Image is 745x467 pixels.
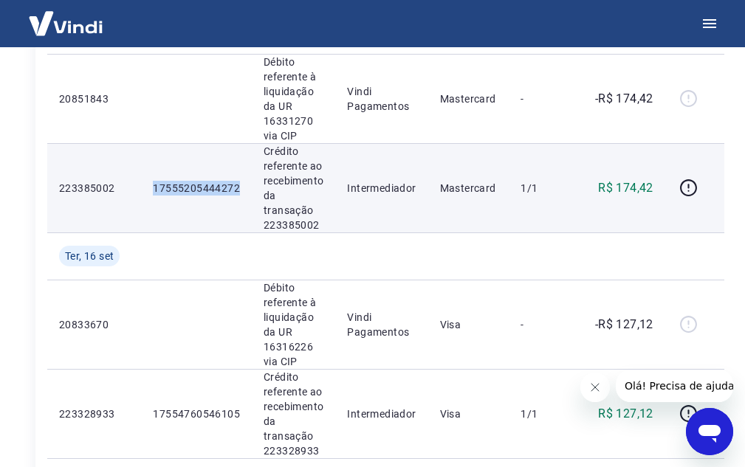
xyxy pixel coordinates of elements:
[347,84,416,114] p: Vindi Pagamentos
[521,317,564,332] p: -
[264,370,323,458] p: Crédito referente ao recebimento da transação 223328933
[440,181,498,196] p: Mastercard
[18,1,114,46] img: Vindi
[598,405,653,423] p: R$ 127,12
[347,310,416,339] p: Vindi Pagamentos
[686,408,733,455] iframe: Botão para abrir a janela de mensagens
[65,249,114,263] span: Ter, 16 set
[9,10,124,22] span: Olá! Precisa de ajuda?
[59,181,129,196] p: 223385002
[616,370,733,402] iframe: Mensagem da empresa
[153,407,240,421] p: 17554760546105
[264,144,323,232] p: Crédito referente ao recebimento da transação 223385002
[595,90,653,108] p: -R$ 174,42
[440,91,498,106] p: Mastercard
[595,316,653,333] p: -R$ 127,12
[59,317,129,332] p: 20833670
[264,55,323,143] p: Débito referente à liquidação da UR 16331270 via CIP
[598,179,653,197] p: R$ 174,42
[59,91,129,106] p: 20851843
[59,407,129,421] p: 223328933
[580,373,610,402] iframe: Fechar mensagem
[264,280,323,369] p: Débito referente à liquidação da UR 16316226 via CIP
[153,181,240,196] p: 17555205444272
[521,407,564,421] p: 1/1
[521,181,564,196] p: 1/1
[440,407,498,421] p: Visa
[347,407,416,421] p: Intermediador
[521,91,564,106] p: -
[347,181,416,196] p: Intermediador
[440,317,498,332] p: Visa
